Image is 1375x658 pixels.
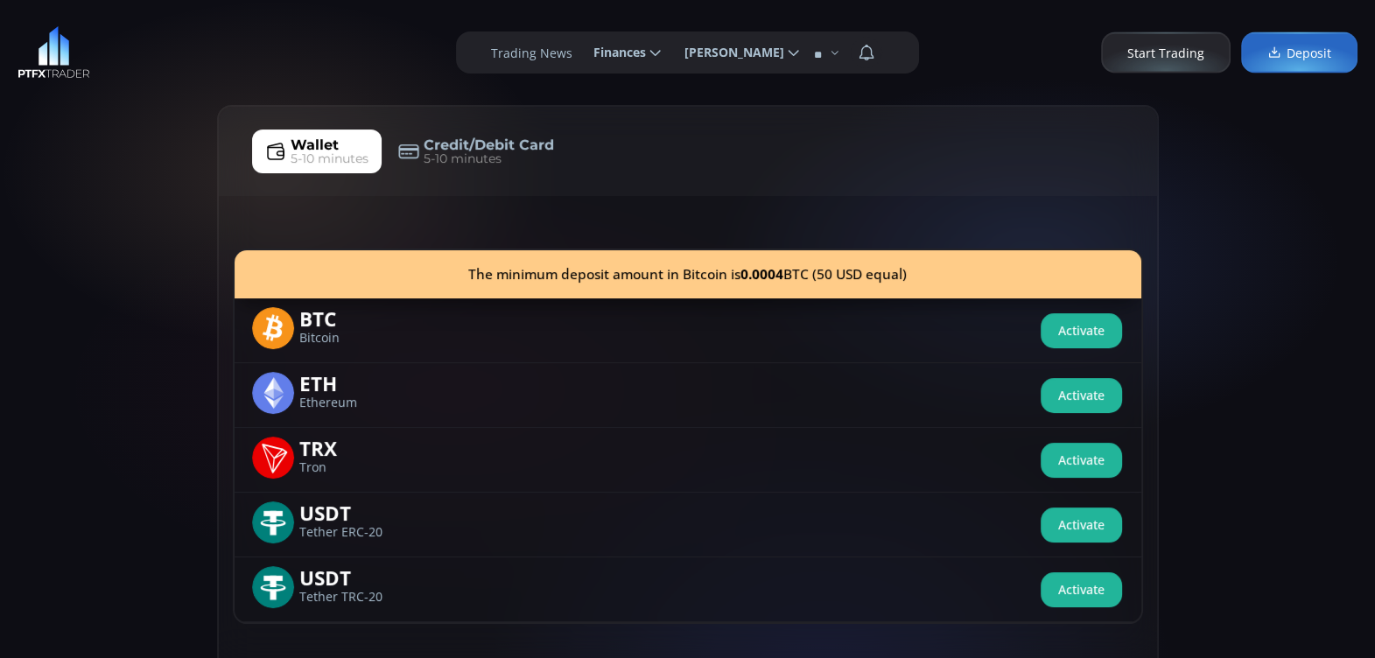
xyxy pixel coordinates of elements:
a: Deposit [1241,32,1357,73]
span: Tron [299,462,406,473]
span: Finances [581,35,646,70]
span: Tether ERC-20 [299,527,406,538]
button: Activate [1041,443,1122,478]
div: The minimum deposit amount in Bitcoin is BTC (50 USD equal) [235,250,1141,298]
button: Activate [1041,313,1122,348]
span: USDT [299,501,406,521]
button: Activate [1041,507,1122,542]
span: 5-10 minutes [291,150,368,168]
a: Credit/Debit Card5-10 minutes [385,129,567,173]
button: Activate [1041,378,1122,413]
span: ETH [299,372,406,392]
span: BTC [299,307,406,327]
button: Activate [1041,572,1122,607]
a: Start Trading [1101,32,1231,73]
span: USDT [299,566,406,586]
span: Deposit [1267,44,1331,62]
span: 5-10 minutes [424,150,502,168]
span: Credit/Debit Card [424,135,554,156]
span: Ethereum [299,397,406,409]
b: 0.0004 [740,265,783,283]
span: Tether TRC-20 [299,591,406,603]
span: Bitcoin [299,332,406,344]
span: [PERSON_NAME] [672,35,784,70]
a: Wallet5-10 minutes [252,129,382,173]
span: Wallet [291,135,339,156]
img: LOGO [18,26,90,79]
span: Start Trading [1127,44,1204,62]
span: TRX [299,437,406,457]
label: Trading News [491,44,572,62]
